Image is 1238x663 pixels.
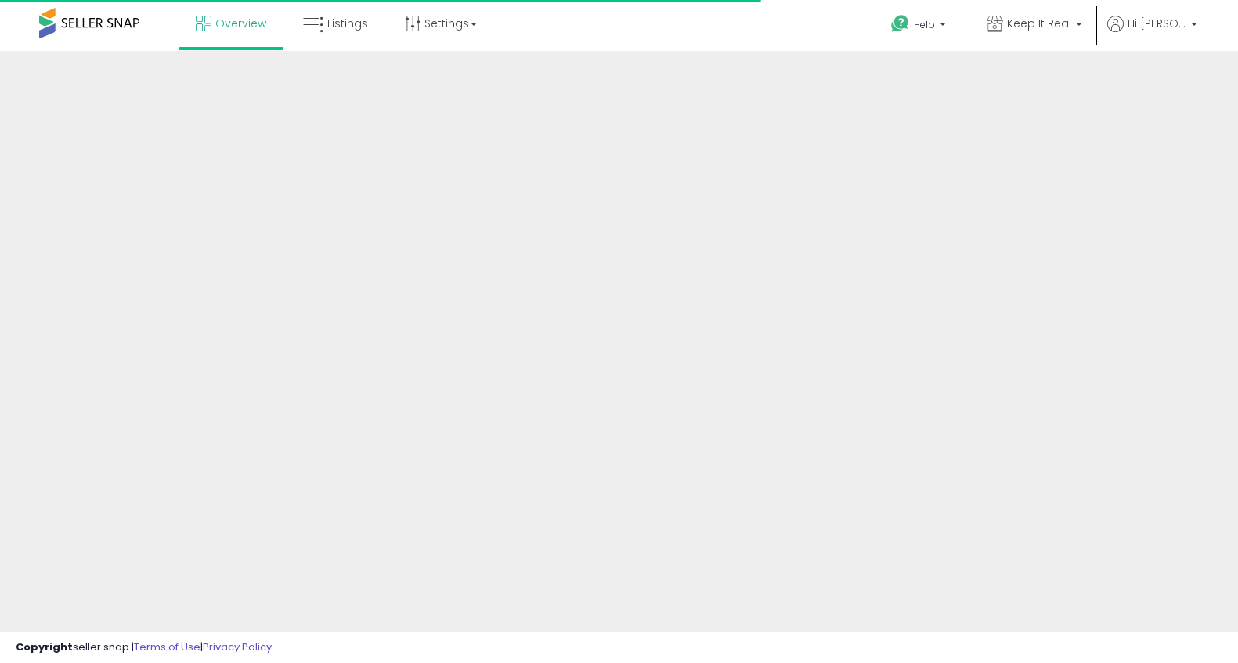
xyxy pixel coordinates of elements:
span: Overview [215,16,266,31]
a: Hi [PERSON_NAME] [1107,16,1197,51]
div: seller snap | | [16,640,272,655]
a: Terms of Use [134,640,200,654]
span: Help [914,18,935,31]
span: Keep It Real [1007,16,1071,31]
span: Hi [PERSON_NAME] [1128,16,1186,31]
span: Listings [327,16,368,31]
a: Privacy Policy [203,640,272,654]
a: Help [879,2,962,51]
i: Get Help [890,14,910,34]
strong: Copyright [16,640,73,654]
